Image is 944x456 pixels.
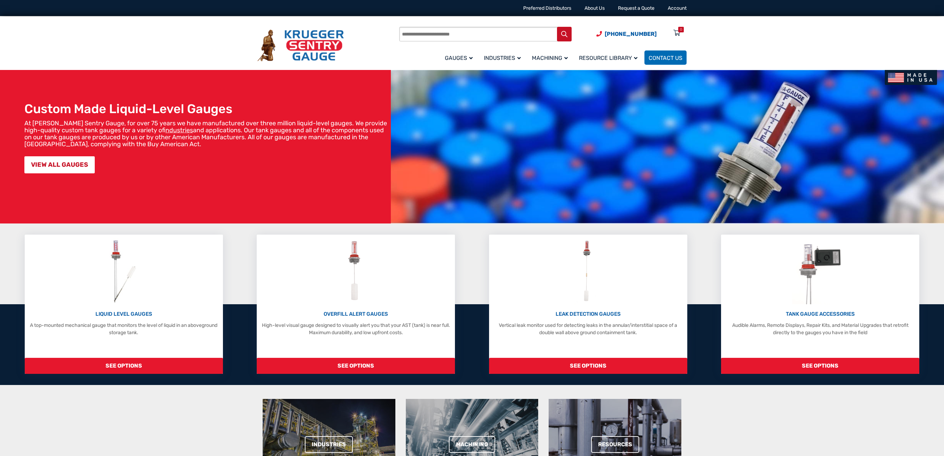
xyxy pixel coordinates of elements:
span: [PHONE_NUMBER] [605,31,657,37]
img: bg_hero_bannerksentry [391,70,944,223]
span: SEE OPTIONS [25,358,223,374]
a: Resources [591,436,639,453]
a: Tank Gauge Accessories TANK GAUGE ACCESSORIES Audible Alarms, Remote Displays, Repair Kits, and M... [721,235,919,374]
img: Krueger Sentry Gauge [257,30,344,62]
span: Contact Us [649,55,682,61]
span: Gauges [445,55,473,61]
a: Industries [480,49,528,66]
img: Made In USA [885,70,937,85]
a: Phone Number (920) 434-8860 [596,30,657,38]
span: Resource Library [579,55,637,61]
p: High-level visual gauge designed to visually alert you that your AST (tank) is near full. Maximum... [260,322,451,336]
p: Vertical leak monitor used for detecting leaks in the annular/interstitial space of a double wall... [493,322,684,336]
img: Liquid Level Gauges [105,238,142,304]
a: Gauges [441,49,480,66]
span: SEE OPTIONS [257,358,455,374]
p: LIQUID LEVEL GAUGES [28,310,219,318]
a: Preferred Distributors [523,5,571,11]
a: Account [668,5,687,11]
img: Leak Detection Gauges [574,238,602,304]
span: Industries [484,55,521,61]
a: Request a Quote [618,5,655,11]
span: SEE OPTIONS [489,358,687,374]
a: Contact Us [644,50,687,65]
p: A top-mounted mechanical gauge that monitors the level of liquid in an aboveground storage tank. [28,322,219,336]
a: industries [165,126,193,134]
img: Tank Gauge Accessories [792,238,848,304]
img: Overfill Alert Gauges [340,238,371,304]
p: Audible Alarms, Remote Displays, Repair Kits, and Material Upgrades that retrofit directly to the... [725,322,916,336]
a: Industries [305,436,353,453]
p: TANK GAUGE ACCESSORIES [725,310,916,318]
a: Leak Detection Gauges LEAK DETECTION GAUGES Vertical leak monitor used for detecting leaks in the... [489,235,687,374]
a: About Us [585,5,605,11]
h1: Custom Made Liquid-Level Gauges [24,101,387,116]
p: OVERFILL ALERT GAUGES [260,310,451,318]
span: SEE OPTIONS [721,358,919,374]
a: Machining [449,436,495,453]
p: At [PERSON_NAME] Sentry Gauge, for over 75 years we have manufactured over three million liquid-l... [24,120,387,148]
p: LEAK DETECTION GAUGES [493,310,684,318]
a: Resource Library [575,49,644,66]
a: Liquid Level Gauges LIQUID LEVEL GAUGES A top-mounted mechanical gauge that monitors the level of... [25,235,223,374]
div: 0 [680,27,682,32]
span: Machining [532,55,568,61]
a: Machining [528,49,575,66]
a: Overfill Alert Gauges OVERFILL ALERT GAUGES High-level visual gauge designed to visually alert yo... [257,235,455,374]
a: VIEW ALL GAUGES [24,156,95,173]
